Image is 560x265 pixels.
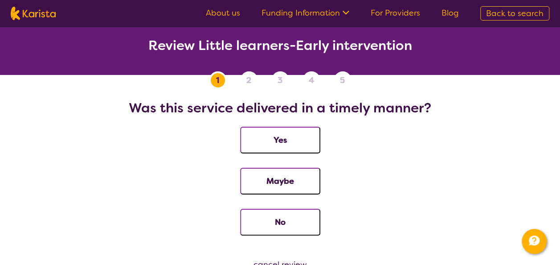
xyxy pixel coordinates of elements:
[11,37,549,54] h2: Review Little learners-Early intervention
[522,229,547,254] button: Channel Menu
[441,8,459,18] a: Blog
[206,8,240,18] a: About us
[340,74,345,87] span: 5
[240,168,320,195] button: Maybe
[246,74,251,87] span: 2
[486,8,544,19] span: Back to search
[240,209,320,236] button: No
[240,127,320,153] button: Yes
[309,74,314,87] span: 4
[371,8,420,18] a: For Providers
[11,100,549,116] h2: Was this service delivered in a timely manner?
[278,74,282,87] span: 3
[216,74,219,87] span: 1
[262,8,349,18] a: Funding Information
[480,6,549,21] a: Back to search
[11,7,56,20] img: Karista logo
